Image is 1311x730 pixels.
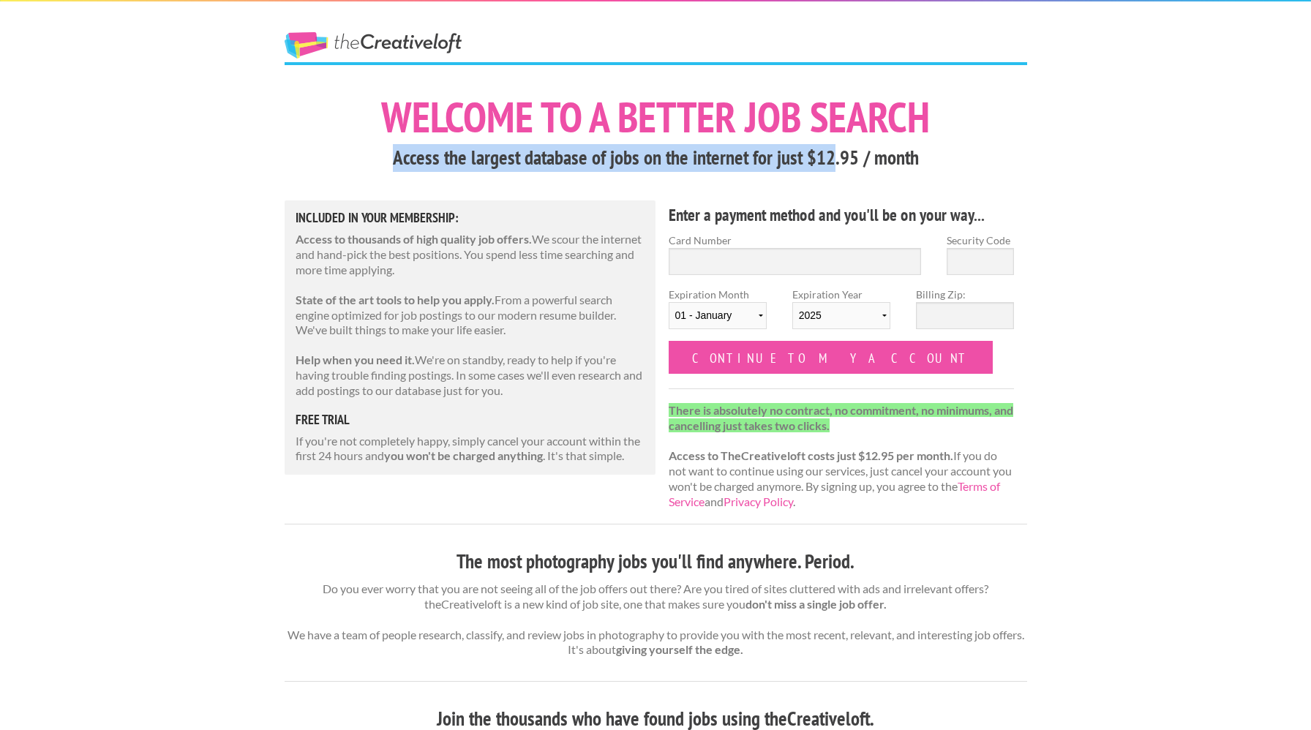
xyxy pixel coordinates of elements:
[745,597,887,611] strong: don't miss a single job offer.
[296,232,645,277] p: We scour the internet and hand-pick the best positions. You spend less time searching and more ti...
[669,287,767,341] label: Expiration Month
[669,233,922,248] label: Card Number
[285,144,1027,172] h3: Access the largest database of jobs on the internet for just $12.95 / month
[296,293,645,338] p: From a powerful search engine optimized for job postings to our modern resume builder. We've buil...
[669,403,1015,510] p: If you do not want to continue using our services, just cancel your account you won't be charged ...
[616,642,743,656] strong: giving yourself the edge.
[296,232,532,246] strong: Access to thousands of high quality job offers.
[296,434,645,464] p: If you're not completely happy, simply cancel your account within the first 24 hours and . It's t...
[296,413,645,426] h5: free trial
[792,287,890,341] label: Expiration Year
[947,233,1014,248] label: Security Code
[296,353,645,398] p: We're on standby, ready to help if you're having trouble finding postings. In some cases we'll ev...
[669,302,767,329] select: Expiration Month
[669,203,1015,227] h4: Enter a payment method and you'll be on your way...
[296,293,495,306] strong: State of the art tools to help you apply.
[285,582,1027,658] p: Do you ever worry that you are not seeing all of the job offers out there? Are you tired of sites...
[669,341,993,374] input: Continue to my account
[916,287,1014,302] label: Billing Zip:
[669,479,1000,508] a: Terms of Service
[285,32,462,59] a: The Creative Loft
[296,353,415,366] strong: Help when you need it.
[669,403,1013,432] strong: There is absolutely no contract, no commitment, no minimums, and cancelling just takes two clicks.
[296,211,645,225] h5: Included in Your Membership:
[285,548,1027,576] h3: The most photography jobs you'll find anywhere. Period.
[384,448,543,462] strong: you won't be charged anything
[669,448,953,462] strong: Access to TheCreativeloft costs just $12.95 per month.
[792,302,890,329] select: Expiration Year
[285,96,1027,138] h1: Welcome to a better job search
[724,494,793,508] a: Privacy Policy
